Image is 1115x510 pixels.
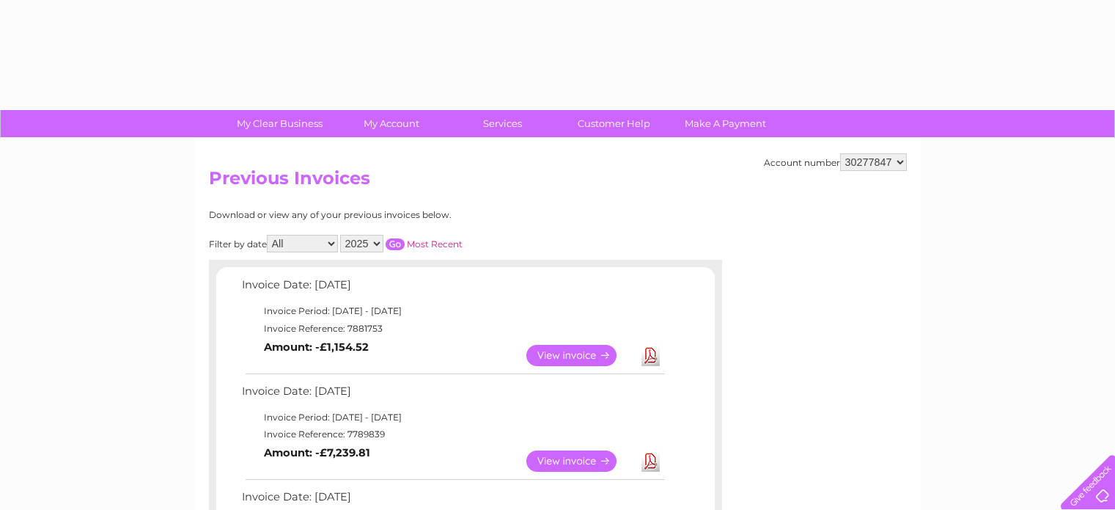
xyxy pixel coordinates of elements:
[209,235,594,252] div: Filter by date
[238,426,667,443] td: Invoice Reference: 7789839
[238,382,667,409] td: Invoice Date: [DATE]
[407,238,463,249] a: Most Recent
[209,168,907,196] h2: Previous Invoices
[238,275,667,302] td: Invoice Date: [DATE]
[238,320,667,338] td: Invoice Reference: 7881753
[219,110,340,137] a: My Clear Business
[641,345,660,366] a: Download
[641,451,660,472] a: Download
[526,345,634,366] a: View
[264,340,369,354] b: Amount: -£1,154.52
[238,302,667,320] td: Invoice Period: [DATE] - [DATE]
[331,110,452,137] a: My Account
[209,210,594,220] div: Download or view any of your previous invoices below.
[665,110,786,137] a: Make A Payment
[526,451,634,472] a: View
[553,110,674,137] a: Customer Help
[238,409,667,426] td: Invoice Period: [DATE] - [DATE]
[442,110,563,137] a: Services
[264,446,370,459] b: Amount: -£7,239.81
[764,153,907,171] div: Account number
